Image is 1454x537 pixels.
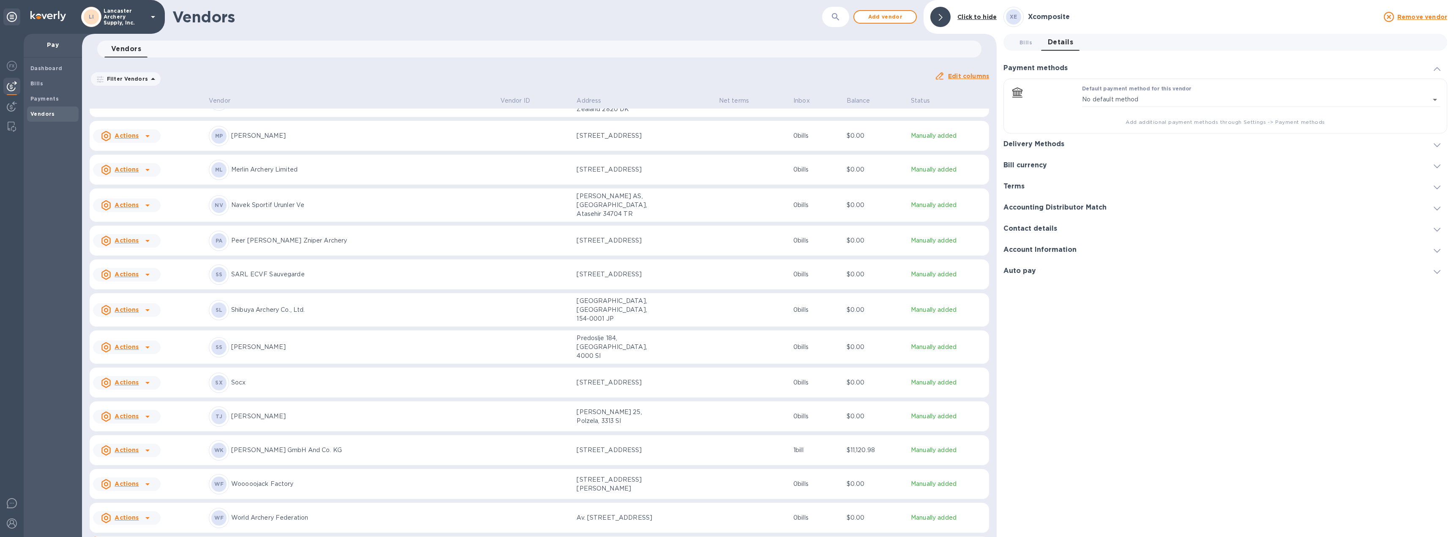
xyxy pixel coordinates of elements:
[853,10,917,24] button: Add vendor
[911,270,986,279] p: Manually added
[500,96,541,105] span: Vendor ID
[3,8,20,25] div: Unpin categories
[216,344,223,350] b: SS
[847,480,904,488] p: $0.00
[793,412,840,421] p: 0 bills
[577,165,661,174] p: [STREET_ADDRESS]
[577,334,661,360] p: Predoslje 184, [GEOGRAPHIC_DATA], 4000 SI
[115,379,139,386] u: Actions
[577,131,661,140] p: [STREET_ADDRESS]
[577,96,612,105] span: Address
[847,378,904,387] p: $0.00
[231,343,494,352] p: [PERSON_NAME]
[911,305,986,314] p: Manually added
[847,201,904,210] p: $0.00
[215,133,223,139] b: MP
[847,165,904,174] p: $0.00
[115,132,139,139] u: Actions
[216,271,223,278] b: SS
[847,513,904,522] p: $0.00
[793,236,840,245] p: 0 bills
[104,75,148,82] p: Filter Vendors
[231,378,494,387] p: Socx
[231,513,494,522] p: World Archery Federation
[793,343,840,352] p: 0 bills
[577,297,661,323] p: [GEOGRAPHIC_DATA], [GEOGRAPHIC_DATA], 154-0001 JP
[861,12,909,22] span: Add vendor
[216,237,223,244] b: PA
[911,378,986,387] p: Manually added
[911,412,986,421] p: Manually added
[847,305,904,314] p: $0.00
[1003,246,1077,254] h3: Account Information
[1003,225,1057,233] h3: Contact details
[214,515,224,521] b: WF
[793,513,840,522] p: 0 bills
[911,165,986,174] p: Manually added
[1003,183,1025,191] h3: Terms
[115,306,139,313] u: Actions
[115,413,139,420] u: Actions
[115,271,139,278] u: Actions
[911,131,986,140] p: Manually added
[1082,87,1192,92] label: Default payment method for this vendor
[577,192,661,218] p: [PERSON_NAME] AS, [GEOGRAPHIC_DATA], Atasehir 34704 TR
[231,236,494,245] p: Peer [PERSON_NAME] Zniper Archery
[793,131,840,140] p: 0 bills
[793,201,840,210] p: 0 bills
[115,514,139,521] u: Actions
[847,236,904,245] p: $0.00
[231,305,494,314] p: Shibuya Archery Co., Ltd.
[214,481,224,487] b: WF
[793,480,840,488] p: 0 bills
[793,96,821,105] span: Inbox
[847,96,870,105] p: Balance
[847,131,904,140] p: $0.00
[911,201,986,210] p: Manually added
[577,446,661,455] p: [STREET_ADDRESS]
[847,446,904,455] p: $11,120.98
[209,96,241,105] span: Vendor
[793,96,810,105] p: Inbox
[1003,267,1036,275] h3: Auto pay
[577,513,661,522] p: Av. [STREET_ADDRESS]
[1082,93,1440,107] div: No default method
[1082,95,1138,104] p: No default method
[115,343,139,350] u: Actions
[215,379,223,386] b: SX
[214,447,224,453] b: WK
[1010,14,1017,20] b: XE
[231,270,494,279] p: SARL ECVF Sauvegarde
[1011,86,1440,126] div: Default payment method for this vendorNo default method​Add additional payment methods through Se...
[115,202,139,208] u: Actions
[209,96,230,105] p: Vendor
[30,95,59,102] b: Payments
[1397,14,1447,20] u: Remove vendor
[216,307,223,313] b: SL
[793,270,840,279] p: 0 bills
[793,305,840,314] p: 0 bills
[89,14,94,20] b: LI
[231,446,494,455] p: [PERSON_NAME] GmbH And Co. KG
[215,202,223,208] b: NV
[911,96,930,105] span: Status
[847,343,904,352] p: $0.00
[231,412,494,421] p: [PERSON_NAME]
[7,61,17,71] img: Foreign exchange
[231,201,494,210] p: Navek Sportif Urunler Ve
[172,8,822,26] h1: Vendors
[1048,36,1073,48] span: Details
[577,96,601,105] p: Address
[30,41,75,49] p: Pay
[577,236,661,245] p: [STREET_ADDRESS]
[847,270,904,279] p: $0.00
[30,111,55,117] b: Vendors
[911,343,986,352] p: Manually added
[793,378,840,387] p: 0 bills
[231,131,494,140] p: [PERSON_NAME]
[577,408,661,425] p: [PERSON_NAME] 25, Polzela, 3313 SI
[793,165,840,174] p: 0 bills
[215,166,223,173] b: ML
[115,480,139,487] u: Actions
[30,65,63,71] b: Dashboard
